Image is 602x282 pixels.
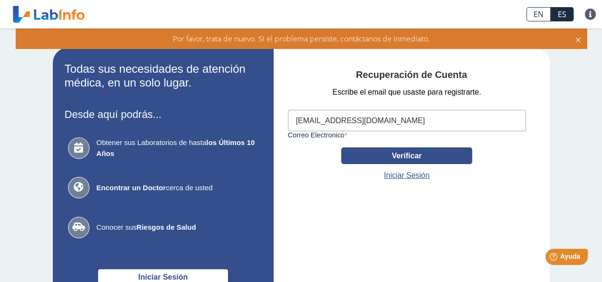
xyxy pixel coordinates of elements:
[517,245,592,272] iframe: Help widget launcher
[97,138,255,157] b: los Últimos 10 Años
[97,222,258,233] span: Conocer sus
[551,7,573,21] a: ES
[65,62,262,90] h2: Todas sus necesidades de atención médica, en un solo lugar.
[526,7,551,21] a: EN
[288,131,526,139] label: Correo Electronico
[97,183,258,194] span: cerca de usted
[288,69,535,81] h4: Recuperación de Cuenta
[173,33,430,44] span: Por favor, trata de nuevo. Si el problema persiste, contáctanos de inmediato.
[97,137,258,159] span: Obtener sus Laboratorios de hasta
[65,108,262,120] h3: Desde aquí podrás...
[384,170,430,181] a: Iniciar Sesión
[97,184,166,192] b: Encontrar un Doctor
[332,87,481,98] span: Escribe el email que usaste para registrarte.
[341,147,472,164] button: Verificar
[137,223,196,231] b: Riesgos de Salud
